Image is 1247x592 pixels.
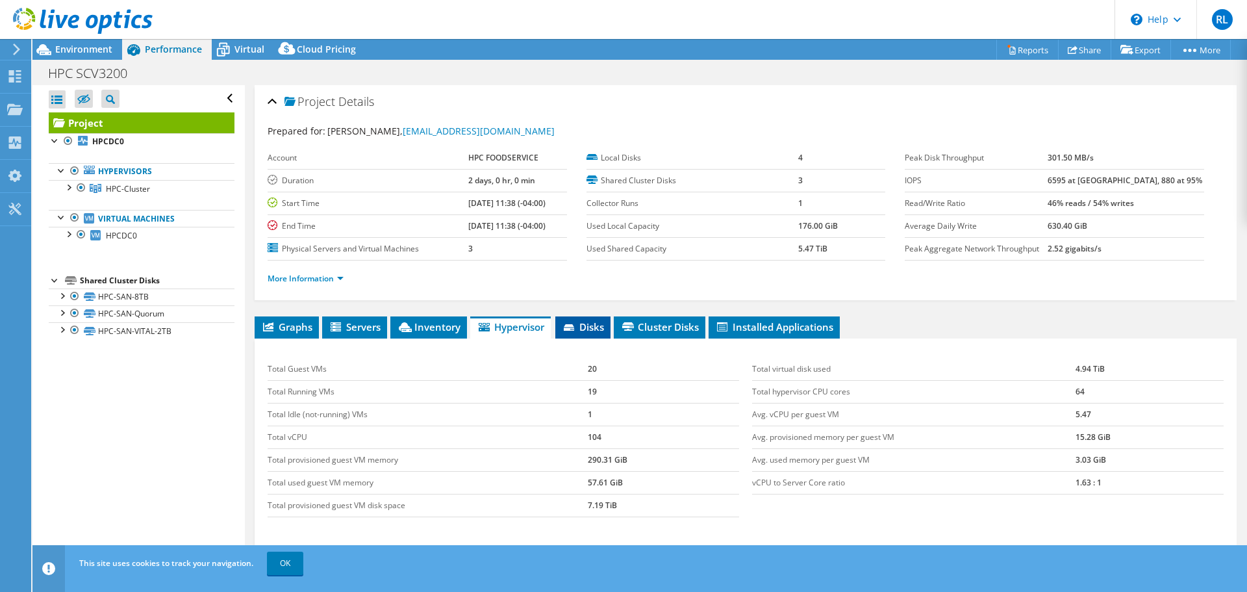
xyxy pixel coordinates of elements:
span: Environment [55,43,112,55]
label: Read/Write Ratio [905,197,1048,210]
td: 5.47 [1076,403,1224,426]
label: Duration [268,174,468,187]
b: 301.50 MB/s [1048,152,1094,163]
span: RL [1212,9,1233,30]
b: 6595 at [GEOGRAPHIC_DATA], 880 at 95% [1048,175,1202,186]
a: Reports [996,40,1059,60]
a: HPC-SAN-Quorum [49,305,234,322]
td: 4.94 TiB [1076,358,1224,381]
td: 15.28 GiB [1076,426,1224,448]
label: Shared Cluster Disks [586,174,798,187]
span: Hypervisor [477,320,544,333]
b: 3 [798,175,803,186]
label: Start Time [268,197,468,210]
label: Collector Runs [586,197,798,210]
label: Peak Aggregate Network Throughput [905,242,1048,255]
td: Total used guest VM memory [268,471,588,494]
a: Hypervisors [49,163,234,180]
b: 4 [798,152,803,163]
a: HPC-Cluster [49,180,234,197]
span: Cluster Disks [620,320,699,333]
b: 1 [798,198,803,209]
a: Project [49,112,234,133]
td: 57.61 GiB [588,471,739,494]
label: Local Disks [586,151,798,164]
td: Total hypervisor CPU cores [752,380,1076,403]
span: Cloud Pricing [297,43,356,55]
span: This site uses cookies to track your navigation. [79,558,253,569]
span: HPCDC0 [106,230,137,241]
label: Peak Disk Throughput [905,151,1048,164]
span: HPC-Cluster [106,183,150,194]
span: Project [284,96,335,109]
td: Avg. provisioned memory per guest VM [752,426,1076,448]
span: Servers [329,320,381,333]
span: Disks [562,320,604,333]
a: Virtual Machines [49,210,234,227]
span: Performance [145,43,202,55]
a: HPC-SAN-8TB [49,289,234,305]
td: 7.19 TiB [588,494,739,517]
td: Total provisioned guest VM disk space [268,494,588,517]
b: 630.40 GiB [1048,220,1087,231]
td: 1.63 : 1 [1076,471,1224,494]
a: Export [1111,40,1171,60]
b: 3 [468,243,473,254]
b: HPCDC0 [92,136,124,147]
td: 19 [588,380,739,403]
label: Physical Servers and Virtual Machines [268,242,468,255]
span: Virtual [234,43,264,55]
td: 3.03 GiB [1076,448,1224,471]
label: Account [268,151,468,164]
td: 1 [588,403,739,426]
td: Avg. used memory per guest VM [752,448,1076,471]
b: 5.47 TiB [798,243,827,254]
td: Total Idle (not-running) VMs [268,403,588,426]
td: Total provisioned guest VM memory [268,448,588,471]
span: Installed Applications [715,320,833,333]
span: Details [338,94,374,109]
label: Prepared for: [268,125,325,137]
svg: \n [1131,14,1142,25]
td: Total Running VMs [268,380,588,403]
a: HPCDC0 [49,133,234,150]
td: vCPU to Server Core ratio [752,471,1076,494]
a: Share [1058,40,1111,60]
a: OK [267,552,303,575]
a: HPC-SAN-VITAL-2TB [49,322,234,339]
b: [DATE] 11:38 (-04:00) [468,220,546,231]
td: 104 [588,426,739,448]
td: 20 [588,358,739,381]
span: Inventory [397,320,460,333]
b: 176.00 GiB [798,220,838,231]
b: [DATE] 11:38 (-04:00) [468,198,546,209]
td: Total vCPU [268,426,588,448]
label: Used Local Capacity [586,220,798,233]
a: More [1170,40,1231,60]
label: Average Daily Write [905,220,1048,233]
label: End Time [268,220,468,233]
td: Total Guest VMs [268,358,588,381]
td: Total virtual disk used [752,358,1076,381]
a: More Information [268,273,344,284]
td: Avg. vCPU per guest VM [752,403,1076,426]
h1: HPC SCV3200 [42,66,147,81]
label: Used Shared Capacity [586,242,798,255]
b: 46% reads / 54% writes [1048,198,1134,209]
a: HPCDC0 [49,227,234,244]
span: [PERSON_NAME], [327,125,555,137]
b: 2 days, 0 hr, 0 min [468,175,535,186]
div: Shared Cluster Disks [80,273,234,289]
a: [EMAIL_ADDRESS][DOMAIN_NAME] [403,125,555,137]
span: Graphs [261,320,312,333]
b: 2.52 gigabits/s [1048,243,1102,254]
b: HPC FOODSERVICE [468,152,538,163]
td: 290.31 GiB [588,448,739,471]
td: 64 [1076,380,1224,403]
label: IOPS [905,174,1048,187]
